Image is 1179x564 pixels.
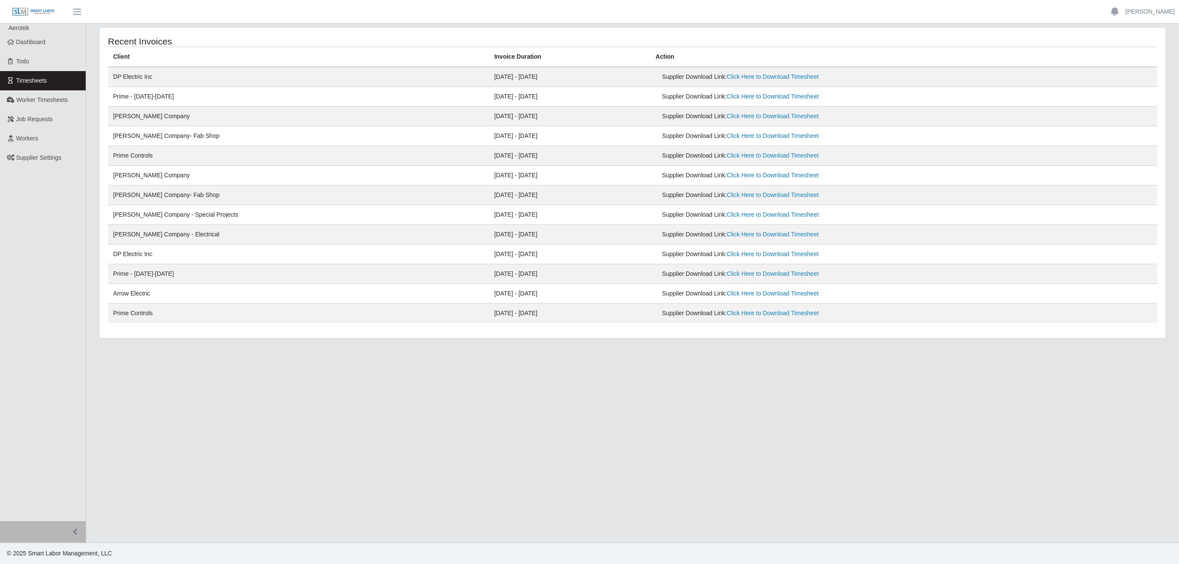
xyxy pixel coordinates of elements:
span: Workers [16,135,39,142]
td: [DATE] - [DATE] [489,304,651,323]
th: Action [650,47,1157,67]
span: Worker Timesheets [16,96,68,103]
a: Click Here to Download Timesheet [727,172,819,179]
span: © 2025 Smart Labor Management, LLC [7,550,112,557]
h4: Recent Invoices [108,36,538,47]
td: Prime - [DATE]-[DATE] [108,264,489,284]
span: Todo [16,58,29,65]
td: [DATE] - [DATE] [489,107,651,126]
div: Supplier Download Link: [662,92,980,101]
a: [PERSON_NAME] [1125,7,1175,16]
td: Arrow Electric [108,284,489,304]
td: [PERSON_NAME] Company- Fab Shop [108,126,489,146]
td: [DATE] - [DATE] [489,166,651,185]
div: Supplier Download Link: [662,72,980,81]
td: Prime - [DATE]-[DATE] [108,87,489,107]
div: Supplier Download Link: [662,191,980,200]
a: Click Here to Download Timesheet [727,211,819,218]
div: Supplier Download Link: [662,289,980,298]
div: Supplier Download Link: [662,309,980,318]
td: Prime Controls [108,304,489,323]
td: [PERSON_NAME] Company- Fab Shop [108,185,489,205]
td: [DATE] - [DATE] [489,67,651,87]
span: Job Requests [16,116,53,122]
td: [DATE] - [DATE] [489,185,651,205]
th: Invoice Duration [489,47,651,67]
div: Supplier Download Link: [662,210,980,219]
td: [DATE] - [DATE] [489,205,651,225]
a: Click Here to Download Timesheet [727,251,819,257]
td: [PERSON_NAME] Company - Electrical [108,225,489,245]
div: Supplier Download Link: [662,171,980,180]
a: Click Here to Download Timesheet [727,113,819,119]
a: Click Here to Download Timesheet [727,73,819,80]
td: [DATE] - [DATE] [489,126,651,146]
td: [DATE] - [DATE] [489,87,651,107]
a: Click Here to Download Timesheet [727,231,819,238]
a: Click Here to Download Timesheet [727,152,819,159]
td: [DATE] - [DATE] [489,284,651,304]
a: Click Here to Download Timesheet [727,93,819,100]
a: Click Here to Download Timesheet [727,132,819,139]
a: Click Here to Download Timesheet [727,310,819,316]
span: Dashboard [16,39,46,45]
td: Prime Controls [108,146,489,166]
div: Supplier Download Link: [662,230,980,239]
a: Click Here to Download Timesheet [727,290,819,297]
div: Supplier Download Link: [662,151,980,160]
td: [PERSON_NAME] Company [108,166,489,185]
td: [PERSON_NAME] Company - Special Projects [108,205,489,225]
td: [DATE] - [DATE] [489,245,651,264]
th: Client [108,47,489,67]
div: Supplier Download Link: [662,112,980,121]
td: DP Electric Inc [108,245,489,264]
img: SLM Logo [12,7,55,17]
div: Supplier Download Link: [662,269,980,278]
span: Supplier Settings [16,154,62,161]
a: Click Here to Download Timesheet [727,191,819,198]
div: Supplier Download Link: [662,250,980,259]
span: Timesheets [16,77,47,84]
td: DP Electric Inc [108,67,489,87]
a: Click Here to Download Timesheet [727,270,819,277]
td: [DATE] - [DATE] [489,264,651,284]
td: [DATE] - [DATE] [489,225,651,245]
div: Supplier Download Link: [662,131,980,140]
td: [DATE] - [DATE] [489,146,651,166]
span: Aerotek [9,24,29,31]
td: [PERSON_NAME] Company [108,107,489,126]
